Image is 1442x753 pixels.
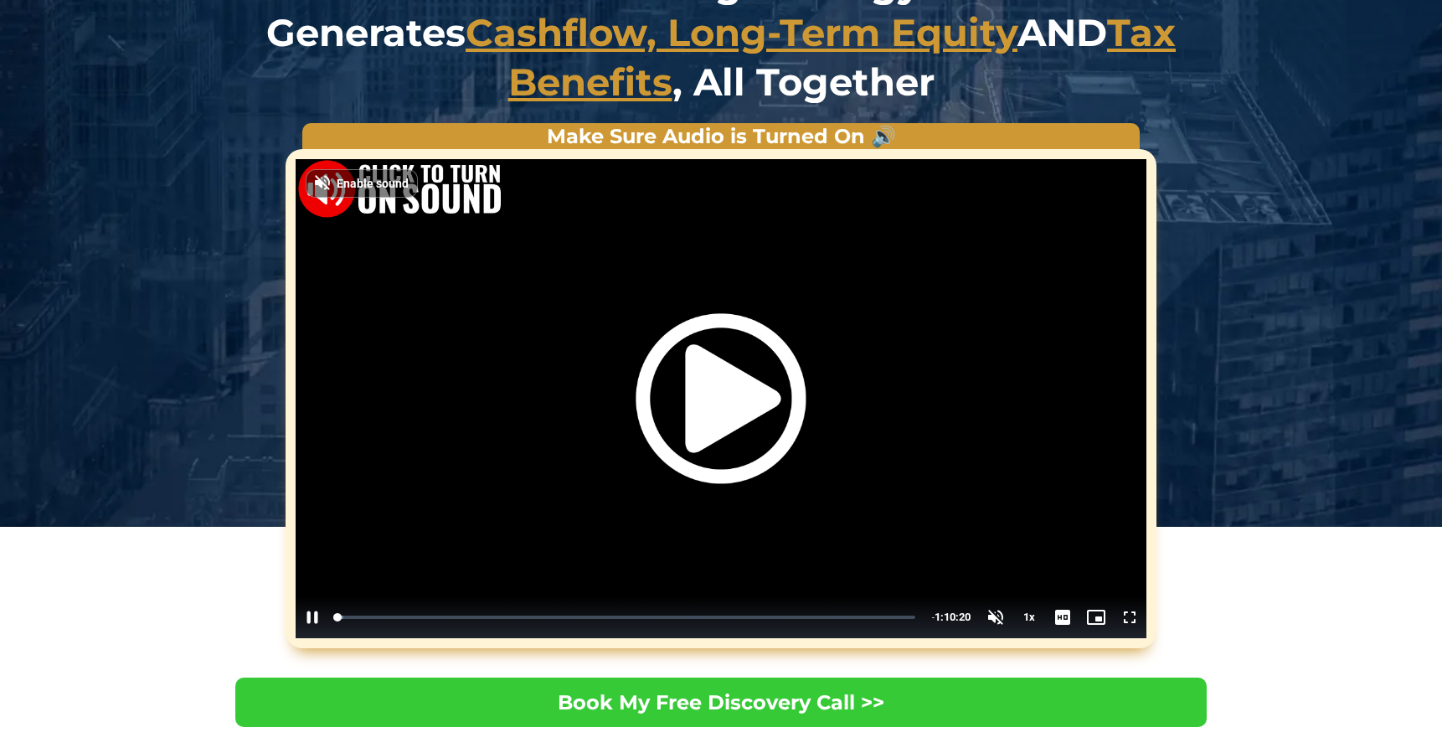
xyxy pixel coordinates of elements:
span: Book My Free Discovery Call >> [558,690,884,714]
u: Tax Benefits [508,9,1177,105]
img: Click To Turn On Sound [636,313,806,483]
a: Book My Free Discovery Call >> [235,678,1207,727]
img: Click To Turn On Sound [296,159,505,219]
span: Enable sound [337,178,409,189]
u: Cashflow, Long-Term Equity [466,9,1017,55]
div: Progress Bar [337,616,915,619]
div: Video Player [296,159,1146,638]
button: Enable sound [306,169,418,198]
strong: Make Sure Audio is Turned On 🔊 [547,124,896,148]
